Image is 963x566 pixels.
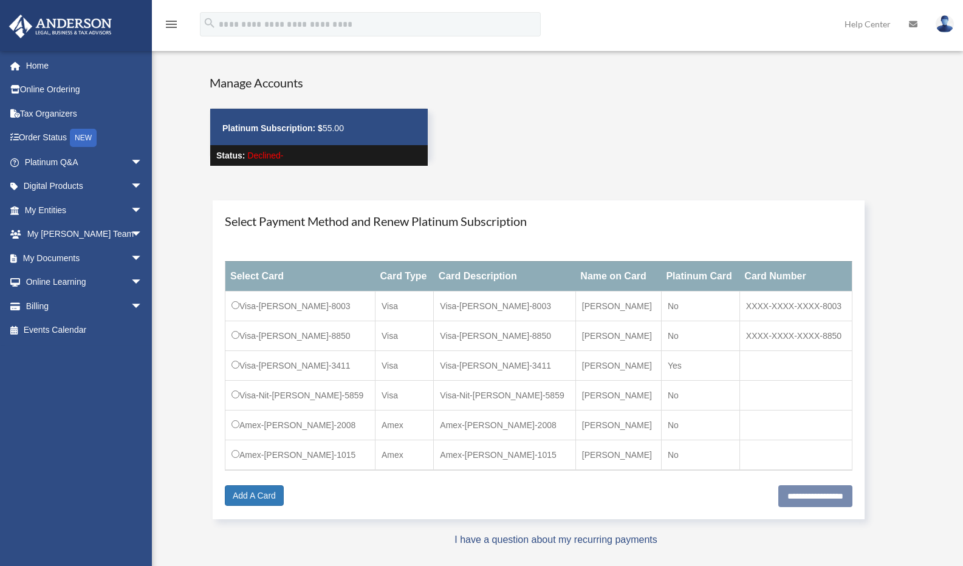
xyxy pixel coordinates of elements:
[375,291,433,321] td: Visa
[225,321,375,350] td: Visa-[PERSON_NAME]-8850
[434,291,575,321] td: Visa-[PERSON_NAME]-8003
[9,150,161,174] a: Platinum Q&Aarrow_drop_down
[575,410,661,440] td: [PERSON_NAME]
[661,380,739,410] td: No
[9,101,161,126] a: Tax Organizers
[575,440,661,470] td: [PERSON_NAME]
[434,321,575,350] td: Visa-[PERSON_NAME]-8850
[225,410,375,440] td: Amex-[PERSON_NAME]-2008
[575,350,661,380] td: [PERSON_NAME]
[131,222,155,247] span: arrow_drop_down
[936,15,954,33] img: User Pic
[222,121,416,136] p: 55.00
[661,261,739,291] th: Platinum Card
[222,123,323,133] strong: Platinum Subscription: $
[216,151,245,160] strong: Status:
[5,15,115,38] img: Anderson Advisors Platinum Portal
[9,53,161,78] a: Home
[434,261,575,291] th: Card Description
[375,440,433,470] td: Amex
[9,318,161,343] a: Events Calendar
[9,126,161,151] a: Order StatusNEW
[661,440,739,470] td: No
[164,17,179,32] i: menu
[434,350,575,380] td: Visa-[PERSON_NAME]-3411
[70,129,97,147] div: NEW
[131,294,155,319] span: arrow_drop_down
[9,78,161,102] a: Online Ordering
[375,410,433,440] td: Amex
[454,534,657,545] a: I have a question about my recurring payments
[131,174,155,199] span: arrow_drop_down
[739,321,852,350] td: XXXX-XXXX-XXXX-8850
[661,291,739,321] td: No
[739,261,852,291] th: Card Number
[434,380,575,410] td: Visa-Nit-[PERSON_NAME]-5859
[131,246,155,271] span: arrow_drop_down
[739,291,852,321] td: XXXX-XXXX-XXXX-8003
[375,261,433,291] th: Card Type
[225,380,375,410] td: Visa-Nit-[PERSON_NAME]-5859
[661,321,739,350] td: No
[210,74,428,91] h4: Manage Accounts
[434,410,575,440] td: Amex-[PERSON_NAME]-2008
[9,294,161,318] a: Billingarrow_drop_down
[164,21,179,32] a: menu
[247,151,283,160] span: Declined-
[575,321,661,350] td: [PERSON_NAME]
[575,380,661,410] td: [PERSON_NAME]
[225,440,375,470] td: Amex-[PERSON_NAME]-1015
[9,246,161,270] a: My Documentsarrow_drop_down
[375,380,433,410] td: Visa
[9,270,161,295] a: Online Learningarrow_drop_down
[9,174,161,199] a: Digital Productsarrow_drop_down
[131,270,155,295] span: arrow_drop_down
[661,350,739,380] td: Yes
[575,261,661,291] th: Name on Card
[203,16,216,30] i: search
[131,198,155,223] span: arrow_drop_down
[575,291,661,321] td: [PERSON_NAME]
[9,198,161,222] a: My Entitiesarrow_drop_down
[9,222,161,247] a: My [PERSON_NAME] Teamarrow_drop_down
[225,291,375,321] td: Visa-[PERSON_NAME]-8003
[375,321,433,350] td: Visa
[225,213,852,230] h4: Select Payment Method and Renew Platinum Subscription
[225,485,284,506] a: Add A Card
[225,350,375,380] td: Visa-[PERSON_NAME]-3411
[434,440,575,470] td: Amex-[PERSON_NAME]-1015
[225,261,375,291] th: Select Card
[661,410,739,440] td: No
[131,150,155,175] span: arrow_drop_down
[375,350,433,380] td: Visa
